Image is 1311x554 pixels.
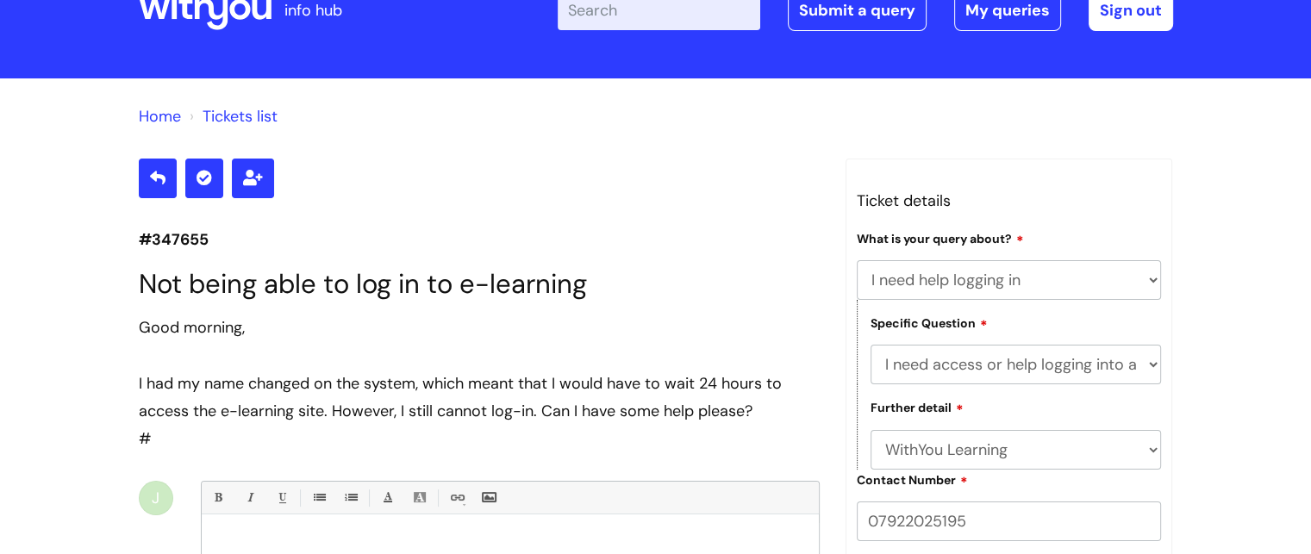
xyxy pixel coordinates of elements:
div: Good morning, [139,314,820,341]
h1: Not being able to log in to e-learning [139,268,820,300]
label: Contact Number [857,470,968,488]
label: Further detail [871,398,964,415]
a: Back Color [409,487,430,508]
div: # [139,314,820,453]
h3: Ticket details [857,187,1162,215]
li: Tickets list [185,103,278,130]
p: #347655 [139,226,820,253]
a: Insert Image... [478,487,499,508]
a: 1. Ordered List (Ctrl-Shift-8) [340,487,361,508]
a: Home [139,106,181,127]
label: Specific Question [871,314,988,331]
div: J [139,481,173,515]
label: What is your query about? [857,229,1024,246]
a: Underline(Ctrl-U) [271,487,292,508]
li: Solution home [139,103,181,130]
a: Font Color [377,487,398,508]
a: Tickets list [203,106,278,127]
a: Italic (Ctrl-I) [239,487,260,508]
a: • Unordered List (Ctrl-Shift-7) [308,487,329,508]
div: I had my name changed on the system, which meant that I would have to wait 24 hours to access the... [139,370,820,426]
a: Link [446,487,467,508]
a: Bold (Ctrl-B) [207,487,228,508]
